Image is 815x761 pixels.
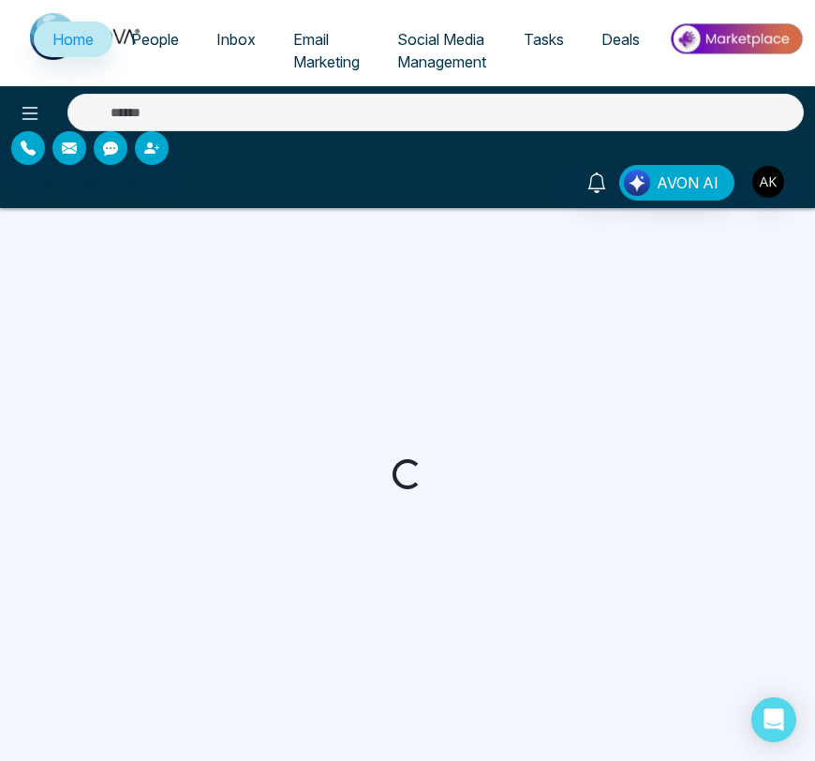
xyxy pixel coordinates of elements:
span: Tasks [524,30,564,49]
a: People [112,22,198,57]
span: Deals [601,30,640,49]
span: People [131,30,179,49]
span: Home [52,30,94,49]
a: Email Marketing [274,22,378,80]
img: User Avatar [752,166,784,198]
span: Inbox [216,30,256,49]
span: Social Media Management [397,30,486,71]
span: AVON AI [657,172,719,194]
a: Tasks [505,22,583,57]
a: Social Media Management [378,22,505,80]
a: Deals [583,22,659,57]
img: Lead Flow [624,170,650,196]
a: Inbox [198,22,274,57]
span: Email Marketing [293,30,360,71]
div: Open Intercom Messenger [751,697,796,742]
img: Market-place.gif [668,18,804,60]
a: Home [34,22,112,57]
img: Nova CRM Logo [30,13,142,60]
button: AVON AI [619,165,734,201]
